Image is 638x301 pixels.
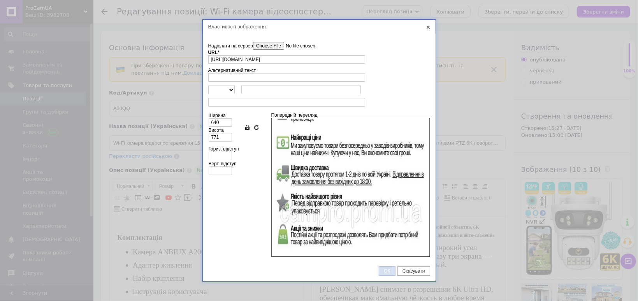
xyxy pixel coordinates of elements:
[209,146,239,152] label: Гориз. відступ
[209,113,226,118] label: Ширина
[209,161,237,166] label: Верт. відступ
[379,266,395,276] a: ОК
[8,8,183,21] span: Уличная поворотная WiFi камера ANBIUX 15МП — тройной объектив, 6K изображение, PTZ управление, но...
[253,124,260,130] a: Очистити поля розмірів
[8,17,53,25] strong: Комплектація
[23,31,118,39] span: Камера ANBIUX A20QQ PTZ
[209,128,224,133] label: Висота
[8,68,181,94] span: [PERSON_NAME] снимает в разрешении 6K Ultra HD, обеспечивая максимальную чёткость в любое время с...
[23,44,83,52] span: Адаптер живлення
[208,43,253,49] span: Надіслати на сервер
[379,268,395,274] span: ОК
[23,71,97,79] span: Інструкція користувача
[208,50,220,55] label: URL
[271,112,430,257] div: Попередній перегляд
[208,68,256,73] label: Альтернативний текст
[8,27,179,52] span: Три объектива по 5 МП покрывают широкий угол обзора, а в приложении вы видите сразу три экрана — ...
[244,124,250,130] a: Зберегти пропорції
[398,268,430,274] span: Скасувати
[253,42,341,50] input: Надіслати на сервер
[397,266,430,276] a: Скасувати
[208,42,342,50] label: Надіслати на сервер
[425,24,432,31] a: Закрити
[208,40,430,261] div: Інформація про зображення
[23,58,75,66] span: Набір кріплення
[203,20,436,33] div: Властивості зображення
